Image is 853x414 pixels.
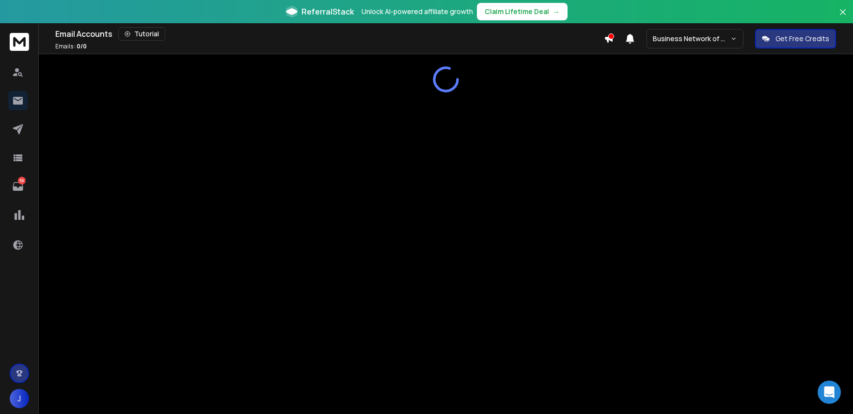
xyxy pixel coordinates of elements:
span: → [553,7,560,16]
p: Emails : [55,43,87,50]
p: Unlock AI-powered affiliate growth [362,7,473,16]
button: Get Free Credits [755,29,836,48]
p: Get Free Credits [775,34,829,44]
div: Email Accounts [55,27,604,41]
p: Business Network of [US_STATE] [653,34,730,44]
span: ReferralStack [301,6,354,17]
p: 59 [18,177,26,184]
button: Claim Lifetime Deal→ [477,3,568,20]
button: J [10,389,29,408]
button: Tutorial [118,27,165,41]
div: Open Intercom Messenger [818,381,841,404]
a: 59 [8,177,28,196]
span: 0 / 0 [77,42,87,50]
button: Close banner [837,6,849,29]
